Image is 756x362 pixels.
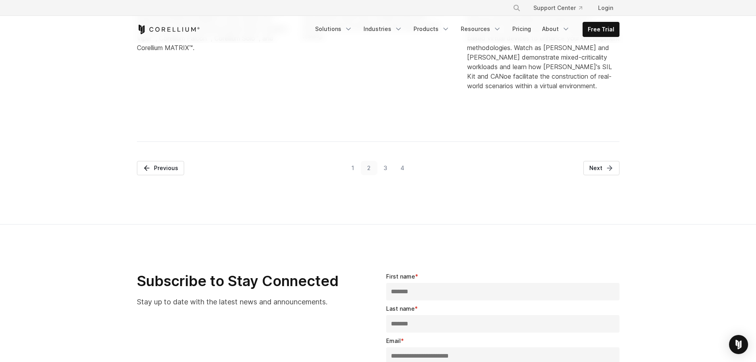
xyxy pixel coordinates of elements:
[310,22,619,37] div: Navigation Menu
[154,164,178,172] span: Previous
[467,5,619,91] div: Join [PERSON_NAME] and [PERSON_NAME] to discover groundbreaking developments in automotive softwa...
[729,335,748,354] div: Open Intercom Messenger
[508,22,536,36] a: Pricing
[510,1,524,15] button: Search
[394,161,411,175] a: Go to Page 4
[359,22,407,36] a: Industries
[503,1,619,15] div: Navigation Menu
[361,161,377,175] a: Go to Page 2
[589,164,602,172] span: Next
[386,273,415,280] span: First name
[386,305,415,312] span: Last name
[137,272,340,290] h2: Subscribe to Stay Connected
[310,22,357,36] a: Solutions
[583,22,619,37] a: Free Trial
[583,161,619,175] a: Next
[456,22,506,36] a: Resources
[137,161,619,205] nav: Pagination
[527,1,589,15] a: Support Center
[537,22,575,36] a: About
[409,22,454,36] a: Products
[377,161,394,175] a: Go to Page 3
[137,161,184,175] a: Previous
[137,296,340,307] p: Stay up to date with the latest news and announcements.
[137,25,200,34] a: Corellium Home
[345,161,361,175] a: Go to Page 1
[386,337,401,344] span: Email
[592,1,619,15] a: Login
